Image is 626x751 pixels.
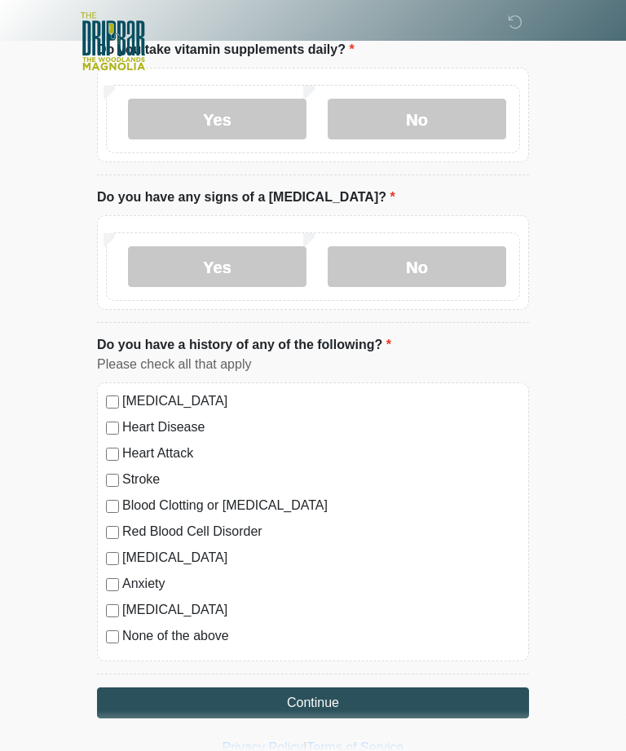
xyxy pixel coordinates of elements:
label: Do you have any signs of a [MEDICAL_DATA]? [97,188,395,207]
input: [MEDICAL_DATA] [106,395,119,409]
input: Anxiety [106,578,119,591]
label: Blood Clotting or [MEDICAL_DATA] [122,496,520,515]
input: [MEDICAL_DATA] [106,604,119,617]
label: Heart Attack [122,444,520,463]
label: [MEDICAL_DATA] [122,548,520,568]
input: None of the above [106,630,119,643]
label: Stroke [122,470,520,489]
div: Please check all that apply [97,355,529,374]
input: Red Blood Cell Disorder [106,526,119,539]
label: No [328,246,506,287]
img: The DripBar - Magnolia Logo [81,12,145,72]
input: Stroke [106,474,119,487]
label: None of the above [122,626,520,646]
label: Do you have a history of any of the following? [97,335,391,355]
button: Continue [97,687,529,718]
label: Yes [128,246,306,287]
input: [MEDICAL_DATA] [106,552,119,565]
input: Heart Attack [106,448,119,461]
label: [MEDICAL_DATA] [122,391,520,411]
label: Yes [128,99,306,139]
label: Heart Disease [122,417,520,437]
label: Anxiety [122,574,520,594]
input: Heart Disease [106,422,119,435]
label: [MEDICAL_DATA] [122,600,520,620]
input: Blood Clotting or [MEDICAL_DATA] [106,500,119,513]
label: Red Blood Cell Disorder [122,522,520,541]
label: No [328,99,506,139]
